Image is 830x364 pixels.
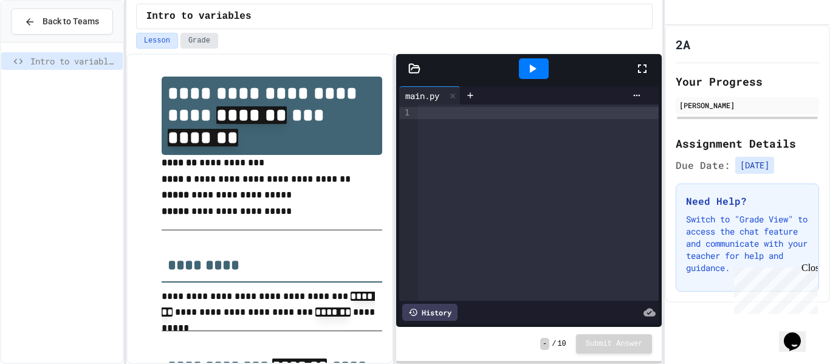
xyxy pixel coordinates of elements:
[30,55,118,67] span: Intro to variables
[399,86,461,105] div: main.py
[552,339,556,349] span: /
[11,9,113,35] button: Back to Teams
[399,89,445,102] div: main.py
[540,338,549,350] span: -
[586,339,643,349] span: Submit Answer
[180,33,218,49] button: Grade
[679,100,815,111] div: [PERSON_NAME]
[676,135,819,152] h2: Assignment Details
[779,315,818,352] iframe: chat widget
[735,157,774,174] span: [DATE]
[729,263,818,314] iframe: chat widget
[557,339,566,349] span: 10
[686,213,809,274] p: Switch to "Grade View" to access the chat feature and communicate with your teacher for help and ...
[676,158,730,173] span: Due Date:
[402,304,458,321] div: History
[399,107,411,119] div: 1
[136,33,178,49] button: Lesson
[676,73,819,90] h2: Your Progress
[686,194,809,208] h3: Need Help?
[676,36,690,53] h1: 2A
[43,15,99,28] span: Back to Teams
[146,9,252,24] span: Intro to variables
[5,5,84,77] div: Chat with us now!Close
[576,334,653,354] button: Submit Answer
